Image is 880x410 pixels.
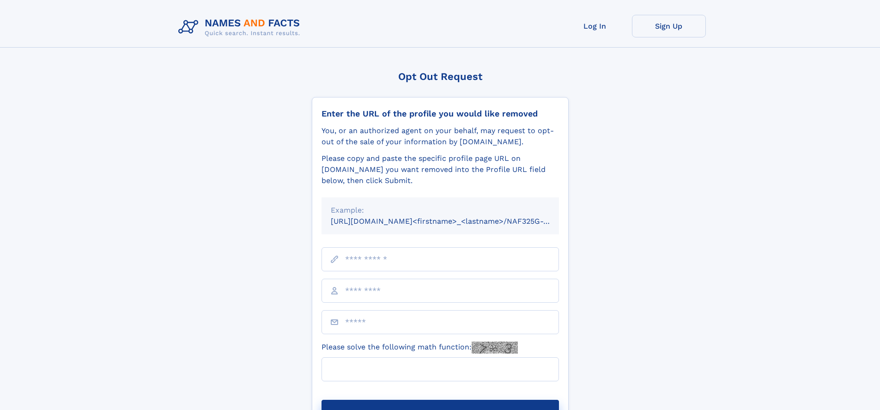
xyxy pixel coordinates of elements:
[175,15,308,40] img: Logo Names and Facts
[322,109,559,119] div: Enter the URL of the profile you would like removed
[322,125,559,147] div: You, or an authorized agent on your behalf, may request to opt-out of the sale of your informatio...
[331,217,577,226] small: [URL][DOMAIN_NAME]<firstname>_<lastname>/NAF325G-xxxxxxxx
[632,15,706,37] a: Sign Up
[312,71,569,82] div: Opt Out Request
[322,342,518,354] label: Please solve the following math function:
[558,15,632,37] a: Log In
[322,153,559,186] div: Please copy and paste the specific profile page URL on [DOMAIN_NAME] you want removed into the Pr...
[331,205,550,216] div: Example:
